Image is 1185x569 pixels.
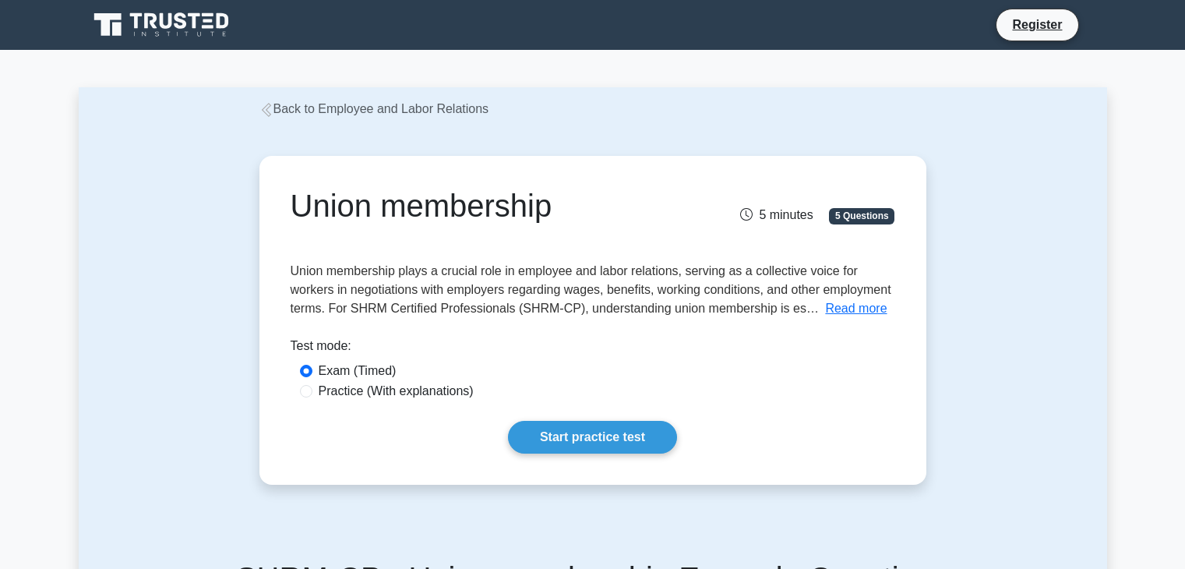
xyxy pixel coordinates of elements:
[319,382,474,401] label: Practice (With explanations)
[829,208,894,224] span: 5 Questions
[259,102,489,115] a: Back to Employee and Labor Relations
[740,208,813,221] span: 5 minutes
[291,337,895,362] div: Test mode:
[508,421,677,454] a: Start practice test
[291,264,891,315] span: Union membership plays a crucial role in employee and labor relations, serving as a collective vo...
[825,299,887,318] button: Read more
[1003,15,1071,34] a: Register
[291,187,687,224] h1: Union membership
[319,362,397,380] label: Exam (Timed)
